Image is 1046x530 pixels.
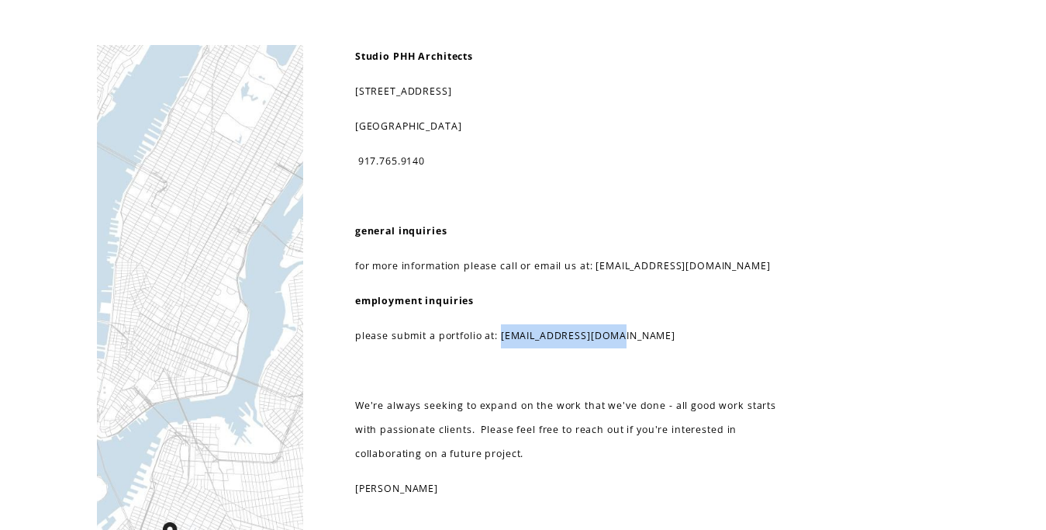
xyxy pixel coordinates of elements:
p: We're always seeking to expand on the work that we've done - all good work starts with passionate... [355,394,777,466]
strong: employment inquiries [355,294,474,307]
p: for more information please call or email us at: [EMAIL_ADDRESS][DOMAIN_NAME] [355,255,777,279]
strong: Studio PHH Architects [355,50,473,63]
p: [PERSON_NAME] [355,477,777,501]
p: [STREET_ADDRESS] [355,80,777,104]
p: [GEOGRAPHIC_DATA] [355,115,777,139]
p: 917.765.9140 [355,150,777,174]
strong: general inquiries [355,224,447,237]
p: please submit a portfolio at: [EMAIL_ADDRESS][DOMAIN_NAME] [355,324,777,348]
